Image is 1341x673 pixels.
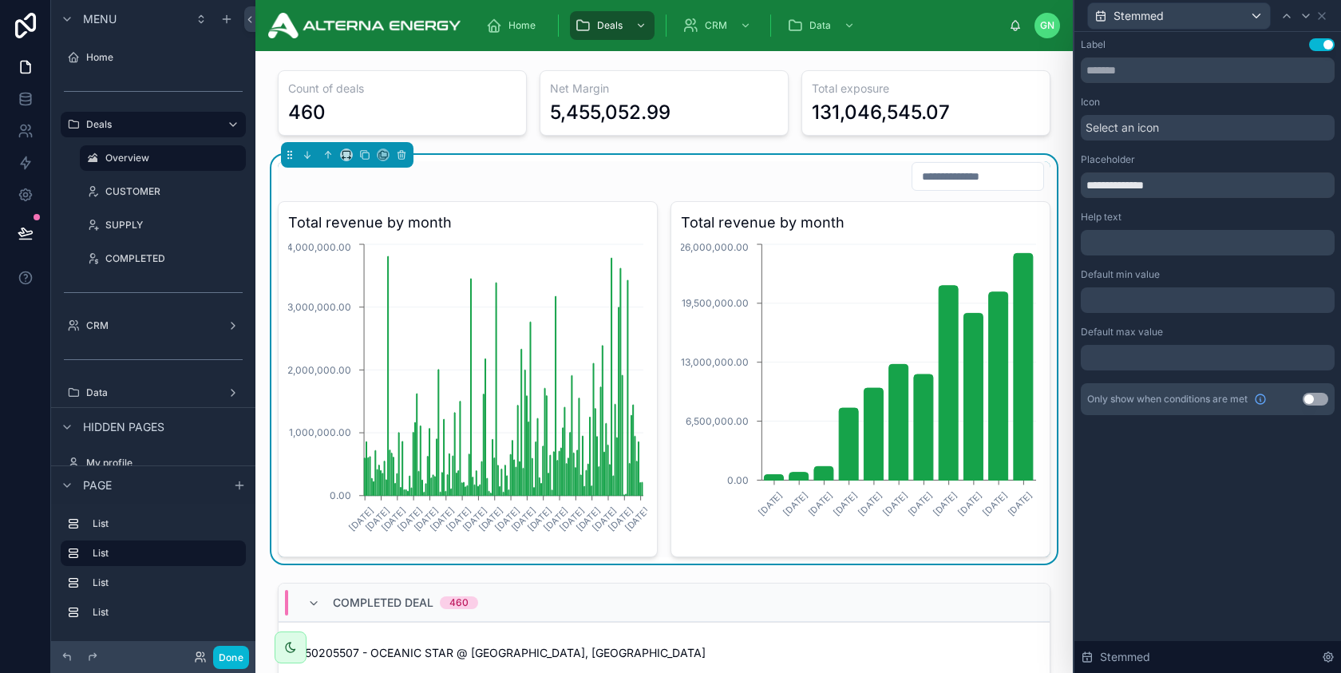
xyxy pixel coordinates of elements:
label: List [93,606,239,619]
tspan: 19,500,000.00 [682,297,749,309]
tspan: 4,000,000.00 [287,241,351,253]
text: [DATE] [428,505,457,533]
label: Data [86,386,220,399]
text: [DATE] [379,505,408,533]
text: [DATE] [607,505,635,533]
label: Deals [86,118,214,131]
span: Only show when conditions are met [1087,393,1248,406]
tspan: 0.00 [330,489,351,501]
div: 460 [449,596,469,609]
text: [DATE] [509,505,538,533]
text: [DATE] [1006,489,1034,518]
span: Completed deal [333,595,433,611]
tspan: 1,000,000.00 [289,426,351,438]
label: List [93,547,233,560]
span: Stemmed [1100,649,1150,665]
a: Deals [61,112,246,137]
img: App logo [268,13,461,38]
a: My profile [61,450,246,476]
a: Data [782,11,863,40]
label: Default max value [1081,326,1163,338]
tspan: 26,000,000.00 [679,241,749,253]
a: CUSTOMER [80,179,246,204]
label: Icon [1081,96,1100,109]
div: Label [1081,38,1106,51]
label: Home [86,51,243,64]
a: Home [61,45,246,70]
div: scrollable content [1081,230,1335,255]
text: [DATE] [347,505,376,533]
text: [DATE] [492,505,521,533]
text: [DATE] [955,489,984,518]
tspan: 13,000,000.00 [681,356,749,368]
div: chart [681,240,1040,547]
span: CRM [705,19,727,32]
text: [DATE] [881,489,910,518]
label: List [93,517,239,530]
text: [DATE] [981,489,1010,518]
h3: Total revenue by month [288,212,647,234]
label: Help text [1081,211,1121,224]
button: Done [213,646,249,669]
text: [DATE] [412,505,441,533]
span: Data [809,19,831,32]
label: CRM [86,319,220,332]
text: [DATE] [525,505,554,533]
label: COMPLETED [105,252,243,265]
a: Data [61,380,246,406]
text: [DATE] [856,489,884,518]
label: SUPPLY [105,219,243,232]
tspan: 2,000,000.00 [287,364,351,376]
a: SUPPLY [80,212,246,238]
div: scrollable content [473,8,1009,43]
text: [DATE] [590,505,619,533]
text: [DATE] [931,489,959,518]
a: Deals [570,11,655,40]
span: Stemmed [1114,8,1164,24]
a: Overview [80,145,246,171]
a: COMPLETED [80,246,246,271]
span: Deals [597,19,623,32]
text: [DATE] [363,505,392,533]
a: CRM [61,313,246,338]
a: Home [481,11,547,40]
text: [DATE] [477,505,505,533]
text: [DATE] [623,505,651,533]
text: [DATE] [444,505,473,533]
button: Stemmed [1087,2,1271,30]
span: Hidden pages [83,419,164,435]
label: Default min value [1081,268,1160,281]
text: [DATE] [781,489,810,518]
span: Menu [83,11,117,27]
text: [DATE] [541,505,570,533]
text: [DATE] [558,505,587,533]
label: Overview [105,152,236,164]
span: Page [83,477,112,493]
tspan: 0.00 [727,474,749,486]
text: [DATE] [806,489,835,518]
span: Home [508,19,536,32]
span: Select an icon [1086,120,1159,136]
tspan: 3,000,000.00 [287,301,351,313]
a: CRM [678,11,759,40]
h3: Total revenue by month [681,212,1040,234]
label: My profile [86,457,243,469]
label: Placeholder [1081,153,1135,166]
text: [DATE] [831,489,860,518]
div: scrollable content [51,504,255,641]
tspan: 6,500,000.00 [686,415,749,427]
text: [DATE] [906,489,935,518]
text: [DATE] [756,489,785,518]
text: [DATE] [461,505,489,533]
text: [DATE] [396,505,425,533]
label: CUSTOMER [105,185,243,198]
span: GN [1040,19,1054,32]
text: [DATE] [574,505,603,533]
div: chart [288,240,647,547]
label: List [93,576,239,589]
